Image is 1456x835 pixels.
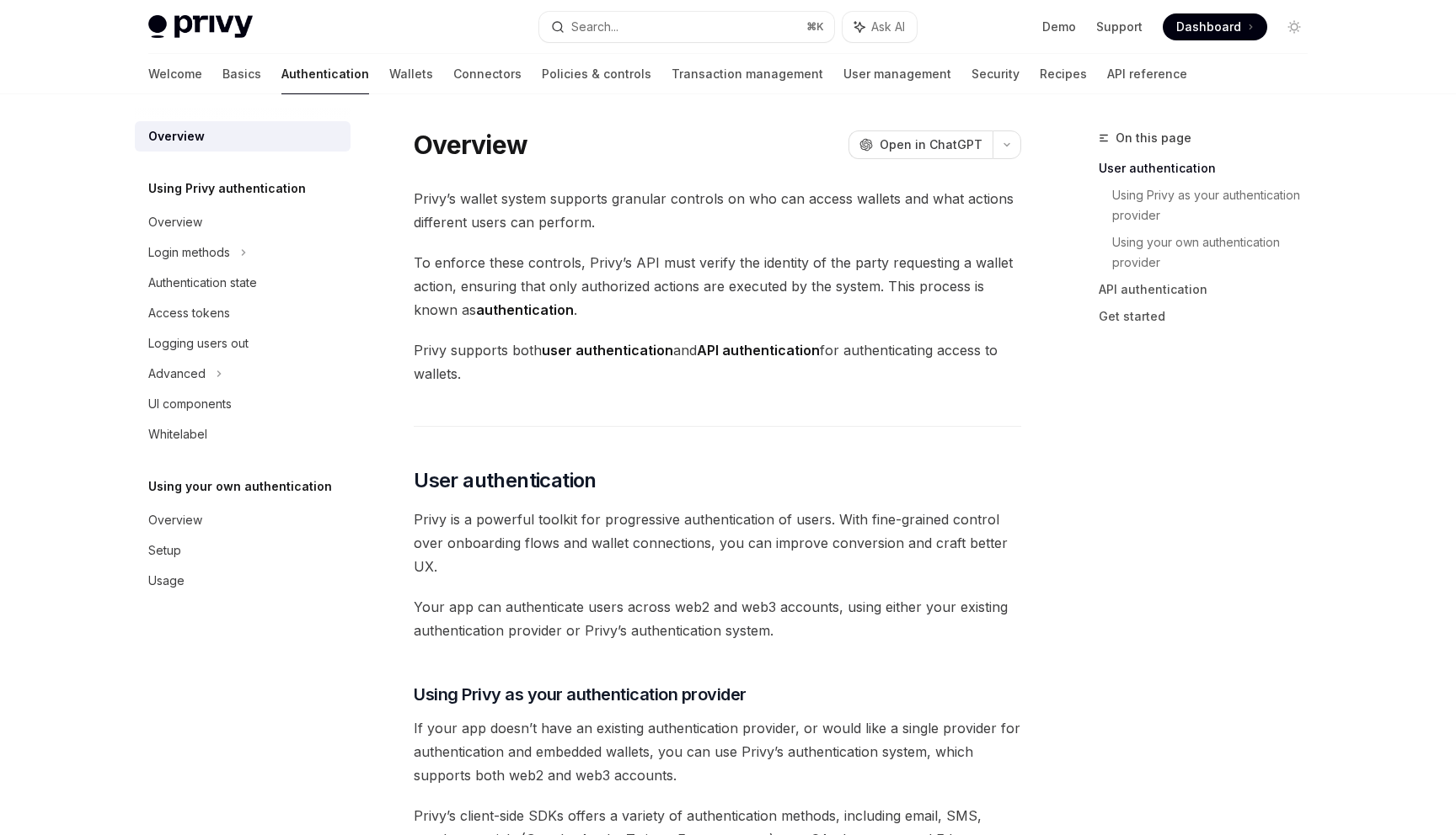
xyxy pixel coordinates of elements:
a: Whitelabel [135,419,351,449]
a: Recipes [1040,54,1087,94]
div: UI components [148,394,232,414]
span: User authentication [414,467,597,494]
a: Logging users out [135,328,351,359]
div: Login methods [148,242,230,263]
h5: Using your own authentication [148,476,332,497]
button: Search...⌘K [539,12,834,42]
div: Overview [148,126,205,146]
button: Open in ChatGPT [848,130,993,159]
a: Usage [135,566,351,596]
button: Toggle dark mode [1281,13,1308,40]
a: Setup [135,535,351,566]
a: API reference [1107,54,1187,94]
strong: authentication [476,301,574,318]
a: Overview [135,121,351,152]
div: Overview [148,510,202,530]
div: Usage [148,571,185,591]
span: On this page [1116,128,1191,148]
h1: Overview [414,130,527,160]
div: Whitelabel [148,424,207,444]
a: Basics [222,54,261,94]
span: ⌘ K [806,20,824,34]
a: Support [1096,19,1143,35]
a: Authentication state [135,268,351,298]
div: Logging users out [148,333,249,354]
span: If your app doesn’t have an existing authentication provider, or would like a single provider for... [414,716,1021,787]
img: light logo [148,15,253,39]
div: Advanced [148,364,206,384]
a: Connectors [453,54,522,94]
a: Transaction management [672,54,823,94]
h5: Using Privy authentication [148,178,306,199]
a: Dashboard [1163,13,1267,40]
a: Welcome [148,54,202,94]
a: Using Privy as your authentication provider [1112,182,1321,229]
strong: API authentication [697,342,820,359]
strong: user authentication [542,342,673,359]
a: UI components [135,389,351,419]
a: Get started [1099,303,1321,330]
span: Your app can authenticate users across web2 and web3 accounts, using either your existing authent... [414,595,1021,642]
div: Authentication state [148,273,257,293]
span: Using Privy as your authentication provider [414,683,747,706]
span: Dashboard [1176,19,1241,35]
span: Ask AI [871,19,905,35]
a: Policies & controls [542,54,651,94]
span: Privy is a powerful toolkit for progressive authentication of users. With fine-grained control ov... [414,508,1021,578]
span: Privy supports both and for authenticating access to wallets. [414,338,1021,386]
div: Access tokens [148,303,230,323]
a: Using your own authentication provider [1112,229,1321,276]
a: User authentication [1099,155,1321,182]
a: Security [972,54,1020,94]
span: To enforce these controls, Privy’s API must verify the identity of the party requesting a wallet ... [414,251,1021,322]
a: Authentication [281,54,369,94]
a: Overview [135,505,351,535]
div: Search... [571,17,618,37]
div: Setup [148,540,181,561]
a: Wallets [389,54,433,94]
a: Demo [1042,19,1076,35]
a: User management [843,54,951,94]
a: API authentication [1099,276,1321,303]
a: Access tokens [135,298,351,328]
a: Overview [135,207,351,237]
button: Ask AI [843,12,917,42]
span: Open in ChatGPT [880,136,982,153]
div: Overview [148,212,202,232]
span: Privy’s wallet system supports granular controls on who can access wallets and what actions diffe... [414,187,1021,234]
